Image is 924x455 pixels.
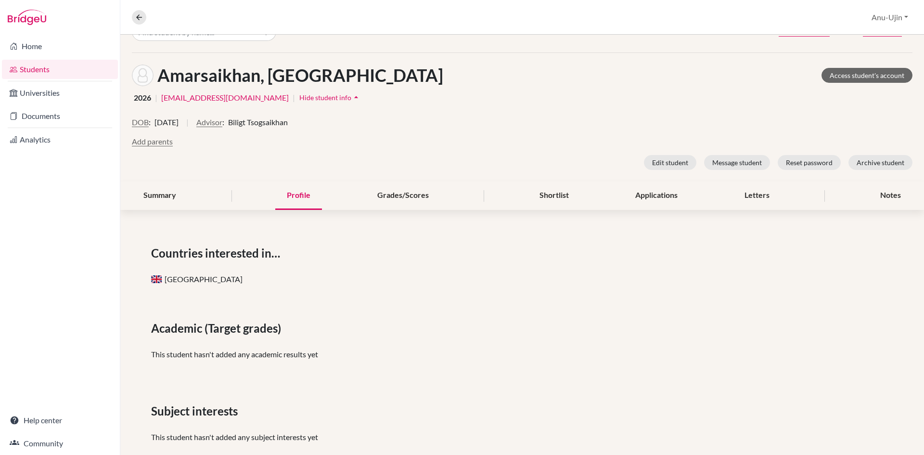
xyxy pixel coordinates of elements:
a: Documents [2,106,118,126]
span: [GEOGRAPHIC_DATA] [151,274,243,284]
span: 2026 [134,92,151,104]
span: : [222,117,224,128]
p: This student hasn't added any academic results yet [151,349,893,360]
button: Archive student [848,155,912,170]
button: Add parents [132,136,173,147]
span: | [293,92,295,104]
div: Profile [275,182,322,210]
button: Message student [704,155,770,170]
span: United Kingdom [151,275,163,284]
a: [EMAIL_ADDRESS][DOMAIN_NAME] [161,92,289,104]
span: Academic (Target grades) [151,320,285,337]
a: Community [2,434,118,453]
a: Analytics [2,130,118,149]
a: Home [2,37,118,56]
div: Letters [733,182,781,210]
div: Notes [869,182,912,210]
button: Anu-Ujin [867,8,912,26]
a: Students [2,60,118,79]
button: Reset password [778,155,841,170]
a: Help center [2,411,118,430]
div: Applications [624,182,689,210]
span: : [149,117,151,128]
span: | [155,92,157,104]
img: Bridge-U [8,10,46,25]
span: Hide student info [299,93,351,102]
a: Universities [2,83,118,103]
button: Advisor [196,117,222,128]
p: This student hasn't added any subject interests yet [151,431,893,443]
div: Grades/Scores [366,182,440,210]
span: Subject interests [151,403,242,420]
span: | [186,117,189,136]
button: Hide student infoarrow_drop_up [299,90,361,105]
img: Jamyangarav Amarsaikhan's avatar [132,65,154,86]
h1: Amarsaikhan, [GEOGRAPHIC_DATA] [157,65,443,86]
button: DOB [132,117,149,128]
span: [DATE] [154,117,179,128]
div: Shortlist [528,182,580,210]
span: Countries interested in… [151,245,284,262]
span: Biligt Tsogsaikhan [228,117,288,128]
div: Summary [132,182,188,210]
a: Access student's account [821,68,912,83]
i: arrow_drop_up [351,92,361,102]
button: Edit student [644,155,696,170]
